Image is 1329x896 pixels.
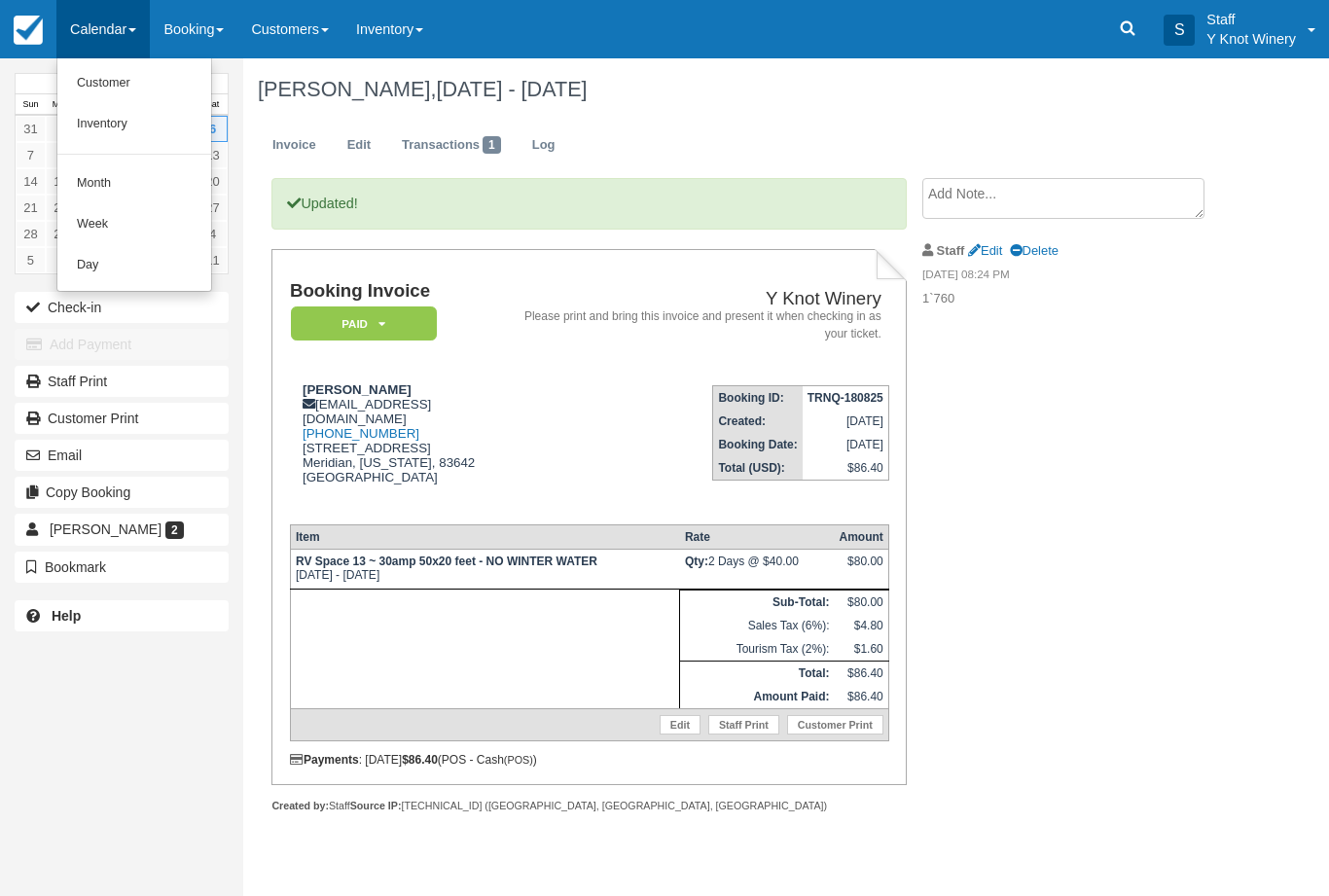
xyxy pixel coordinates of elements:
ul: Calendar [56,58,212,292]
a: Day [57,245,211,286]
a: Customer [57,63,211,104]
a: Month [57,163,211,204]
a: Inventory [57,104,211,145]
a: Week [57,204,211,245]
